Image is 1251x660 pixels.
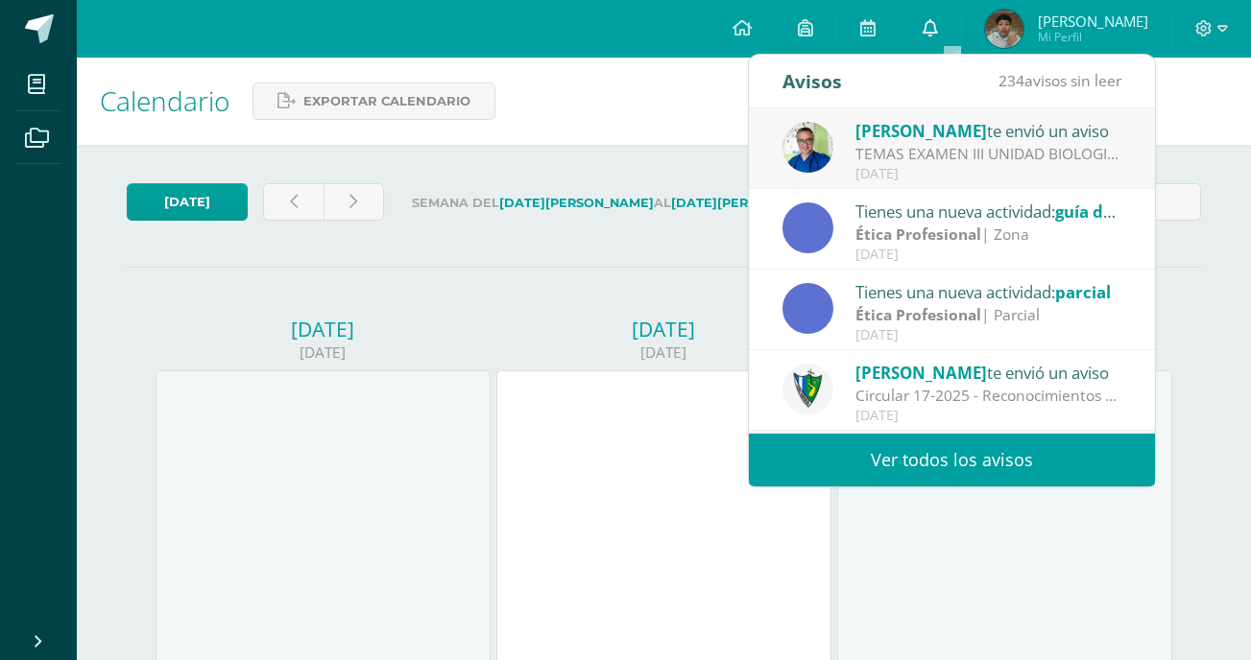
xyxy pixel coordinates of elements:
div: | Parcial [855,304,1122,326]
span: Exportar calendario [303,83,470,119]
div: [DATE] [496,342,831,363]
div: [DATE] [855,166,1122,182]
img: 7ae2895e5327fb7d9bac5f92124a37e4.png [985,10,1023,48]
strong: Ética Profesional [855,224,981,245]
img: 692ded2a22070436d299c26f70cfa591.png [782,122,833,173]
div: Tienes una nueva actividad: [855,279,1122,304]
span: Mi Perfil [1038,29,1148,45]
div: | Zona [855,224,1122,246]
div: [DATE] [156,342,491,363]
strong: Ética Profesional [855,304,981,325]
span: avisos sin leer [998,70,1121,91]
a: [DATE] [127,183,248,221]
a: Exportar calendario [253,82,495,120]
div: Circular 17-2025 - Reconocimientos a la LXXVI Promoción - Evaluaciones de Unidad: Estimados padre... [855,385,1122,407]
span: 234 [998,70,1024,91]
div: te envió un aviso [855,360,1122,385]
img: 9f174a157161b4ddbe12118a61fed988.png [782,364,833,414]
span: [PERSON_NAME] [855,120,987,142]
div: [DATE] [855,408,1122,424]
span: parcial [1055,281,1111,303]
div: Avisos [782,55,842,107]
strong: [DATE][PERSON_NAME] [499,196,654,210]
span: [PERSON_NAME] [855,362,987,384]
div: [DATE] [496,316,831,342]
div: [DATE] [156,316,491,342]
a: Ver todos los avisos [749,434,1155,486]
label: Semana del al [399,183,838,223]
span: Calendario [100,82,229,119]
div: Tienes una nueva actividad: [855,199,1122,224]
strong: [DATE][PERSON_NAME] [671,196,826,210]
div: te envió un aviso [855,118,1122,143]
div: [DATE] [855,327,1122,343]
span: guía de aprendizaje 4 [1055,200,1225,223]
div: TEMAS EXAMEN III UNIDAD BIOLOGIA: TEMAS: - REINO PLANTAE, clasificación (Incluyendo partes de la ... [855,143,1122,165]
span: [PERSON_NAME] [1038,12,1148,31]
div: [DATE] [855,247,1122,263]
